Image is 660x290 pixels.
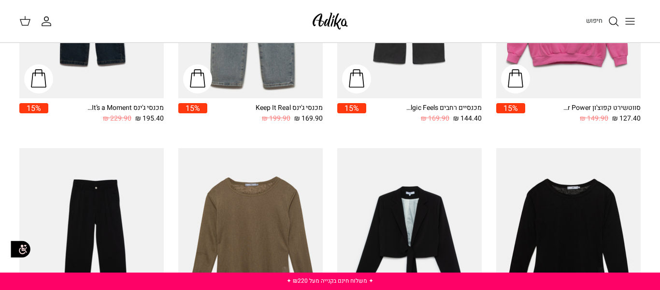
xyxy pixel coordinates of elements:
a: החשבון שלי [41,15,56,27]
span: 15% [178,103,207,113]
a: 15% [178,103,207,124]
a: סווטשירט קפוצ'ון Star Power אוברסייז 127.40 ₪ 149.90 ₪ [525,103,641,124]
button: Toggle menu [619,11,641,32]
span: 195.40 ₪ [135,113,164,124]
img: accessibility_icon02.svg [7,236,34,262]
div: מכנסי ג'ינס Keep It Real [245,103,323,113]
span: 15% [496,103,525,113]
img: Adika IL [310,10,351,32]
a: ✦ משלוח חינם בקנייה מעל ₪220 ✦ [287,276,373,285]
span: 149.90 ₪ [580,113,608,124]
a: מכנסי ג'ינס It’s a Moment גזרה רחבה | BAGGY 195.40 ₪ 229.90 ₪ [48,103,164,124]
a: 15% [496,103,525,124]
span: 199.90 ₪ [262,113,290,124]
a: 15% [337,103,366,124]
div: סווטשירט קפוצ'ון Star Power אוברסייז [563,103,641,113]
span: 144.40 ₪ [453,113,482,124]
a: חיפוש [586,15,619,27]
span: 15% [19,103,48,113]
span: חיפוש [586,16,603,25]
span: 15% [337,103,366,113]
div: מכנסי ג'ינס It’s a Moment גזרה רחבה | BAGGY [86,103,164,113]
span: 169.90 ₪ [294,113,323,124]
span: 229.90 ₪ [103,113,131,124]
div: מכנסיים רחבים Nostalgic Feels קורדרוי [404,103,482,113]
a: מכנסי ג'ינס Keep It Real 169.90 ₪ 199.90 ₪ [207,103,323,124]
span: 169.90 ₪ [421,113,449,124]
span: 127.40 ₪ [612,113,641,124]
a: 15% [19,103,48,124]
a: מכנסיים רחבים Nostalgic Feels קורדרוי 144.40 ₪ 169.90 ₪ [366,103,482,124]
